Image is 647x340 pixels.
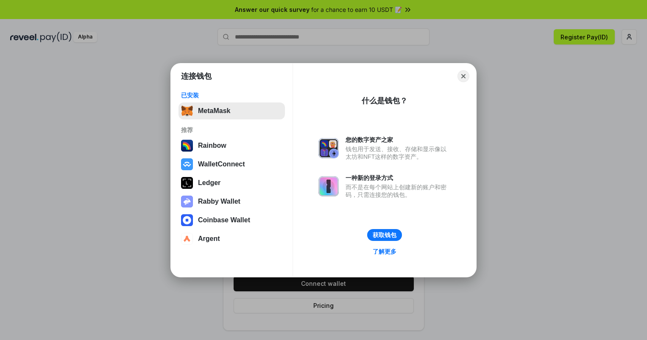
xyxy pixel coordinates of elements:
div: 您的数字资产之家 [346,136,451,144]
img: svg+xml,%3Csvg%20width%3D%2228%22%20height%3D%2228%22%20viewBox%3D%220%200%2028%2028%22%20fill%3D... [181,233,193,245]
button: MetaMask [178,102,285,119]
h1: 连接钱包 [181,71,212,81]
div: 已安装 [181,91,282,99]
div: 获取钱包 [373,231,396,239]
img: svg+xml,%3Csvg%20xmlns%3D%22http%3A%2F%2Fwww.w3.org%2F2000%2Fsvg%22%20fill%3D%22none%22%20viewBox... [181,196,193,207]
div: 什么是钱包？ [362,96,407,106]
button: Ledger [178,174,285,191]
div: Rainbow [198,142,226,149]
button: Argent [178,230,285,247]
img: svg+xml,%3Csvg%20xmlns%3D%22http%3A%2F%2Fwww.w3.org%2F2000%2Fsvg%22%20fill%3D%22none%22%20viewBox... [318,138,339,158]
div: MetaMask [198,107,230,115]
img: svg+xml,%3Csvg%20width%3D%22120%22%20height%3D%22120%22%20viewBox%3D%220%200%20120%20120%22%20fil... [181,140,193,152]
button: 获取钱包 [367,229,402,241]
div: 而不是在每个网站上创建新的账户和密码，只需连接您的钱包。 [346,183,451,199]
img: svg+xml,%3Csvg%20fill%3D%22none%22%20height%3D%2233%22%20viewBox%3D%220%200%2035%2033%22%20width%... [181,105,193,117]
div: 了解更多 [373,248,396,255]
button: Rabby Wallet [178,193,285,210]
button: WalletConnect [178,156,285,173]
img: svg+xml,%3Csvg%20xmlns%3D%22http%3A%2F%2Fwww.w3.org%2F2000%2Fsvg%22%20width%3D%2228%22%20height%3... [181,177,193,189]
div: 推荐 [181,126,282,134]
img: svg+xml,%3Csvg%20xmlns%3D%22http%3A%2F%2Fwww.w3.org%2F2000%2Fsvg%22%20fill%3D%22none%22%20viewBox... [318,176,339,196]
div: Ledger [198,179,220,187]
img: svg+xml,%3Csvg%20width%3D%2228%22%20height%3D%2228%22%20viewBox%3D%220%200%2028%2028%22%20fill%3D... [181,214,193,226]
img: svg+xml,%3Csvg%20width%3D%2228%22%20height%3D%2228%22%20viewBox%3D%220%200%2028%2028%22%20fill%3D... [181,158,193,170]
a: 了解更多 [368,246,402,257]
div: Rabby Wallet [198,198,240,205]
div: Coinbase Wallet [198,216,250,224]
button: Close [457,70,469,82]
div: 一种新的登录方式 [346,174,451,182]
div: WalletConnect [198,160,245,168]
button: Rainbow [178,137,285,154]
button: Coinbase Wallet [178,212,285,229]
div: 钱包用于发送、接收、存储和显示像以太坊和NFT这样的数字资产。 [346,145,451,160]
div: Argent [198,235,220,243]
